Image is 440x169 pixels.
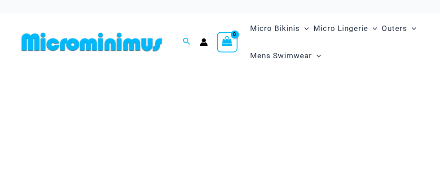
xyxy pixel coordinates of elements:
[246,13,422,71] nav: Site Navigation
[379,15,418,42] a: OutersMenu ToggleMenu Toggle
[217,32,238,52] a: View Shopping Cart, empty
[368,17,377,40] span: Menu Toggle
[311,15,379,42] a: Micro LingerieMenu ToggleMenu Toggle
[248,42,323,69] a: Mens SwimwearMenu ToggleMenu Toggle
[200,38,208,46] a: Account icon link
[313,17,368,40] span: Micro Lingerie
[250,17,300,40] span: Micro Bikinis
[382,17,407,40] span: Outers
[183,36,191,48] a: Search icon link
[248,15,311,42] a: Micro BikinisMenu ToggleMenu Toggle
[300,17,309,40] span: Menu Toggle
[18,32,166,52] img: MM SHOP LOGO FLAT
[407,17,416,40] span: Menu Toggle
[312,44,321,67] span: Menu Toggle
[250,44,312,67] span: Mens Swimwear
